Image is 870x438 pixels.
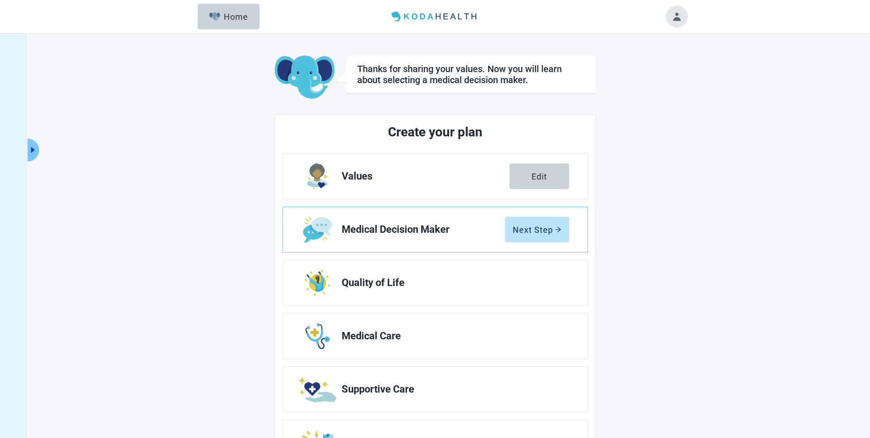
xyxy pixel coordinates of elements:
[342,384,562,395] span: Supportive Care
[283,207,587,252] a: Edit Medical Decision Maker section
[209,12,249,21] div: Home
[283,367,587,412] a: Edit Supportive Care section
[388,9,482,24] img: Koda Health
[317,122,554,142] h2: Create your plan
[342,277,562,288] span: Quality of Life
[283,154,587,199] a: Edit Values section
[532,172,547,181] div: Edit
[342,224,505,235] span: Medical Decision Maker
[198,4,260,29] button: ElephantHome
[275,56,335,100] img: Koda Elephant
[513,225,561,234] div: Next Step
[357,63,584,85] h1: Thanks for sharing your values. Now you will learn about selecting a medical decision maker.
[283,260,587,305] a: Edit Quality of Life section
[283,314,587,359] a: Edit Medical Care section
[28,146,37,154] span: caret-right
[28,139,39,162] button: Expand menu
[555,226,561,233] span: arrow-right
[342,171,510,182] span: Values
[342,331,562,342] span: Medical Care
[209,12,221,21] img: Elephant
[505,217,569,242] button: Next Steparrow-right
[666,6,688,28] button: Toggle account menu
[510,163,569,189] button: Edit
